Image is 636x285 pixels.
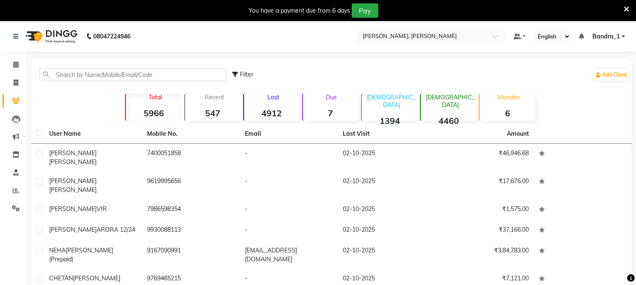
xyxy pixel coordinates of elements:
strong: 7 [303,108,358,118]
td: 9930088113 [142,220,240,241]
b: 08047224946 [93,25,131,48]
td: ₹1,575.00 [436,200,534,220]
button: Pay [352,3,378,18]
p: Member [483,93,535,101]
strong: 1394 [362,115,417,126]
th: Last Visit [338,124,436,144]
td: 9167090991 [142,241,240,269]
strong: 547 [185,108,241,118]
td: - [240,220,338,241]
th: Email [240,124,338,144]
td: ₹37,166.00 [436,220,534,241]
p: [DEMOGRAPHIC_DATA] [365,93,417,109]
img: logo [22,25,80,48]
td: 02-10-2025 [338,200,436,220]
td: - [240,144,338,172]
a: Add Client [594,69,629,81]
div: You have a payment due from 6 days [249,6,350,15]
td: ₹3,84,783.00 [436,241,534,269]
span: Filter [240,71,253,78]
span: [PERSON_NAME] [49,205,97,213]
td: 7986598354 [142,200,240,220]
span: [PERSON_NAME] [49,158,97,166]
td: - [240,200,338,220]
span: [PERSON_NAME] [49,177,97,185]
td: 9619995656 [142,172,240,200]
th: User Name [44,124,142,144]
th: Mobile No. [142,124,240,144]
p: Total [129,93,181,101]
td: 02-10-2025 [338,172,436,200]
span: [PERSON_NAME] [49,186,97,194]
span: Bandra_1 [592,32,620,41]
span: [PERSON_NAME] [49,226,97,233]
span: [PERSON_NAME] (Prepaid) [49,247,113,263]
span: [PERSON_NAME] [73,274,120,282]
th: Amount [502,124,534,143]
span: CHETAN [49,274,73,282]
td: [EMAIL_ADDRESS][DOMAIN_NAME] [240,241,338,269]
p: Due [305,93,358,101]
strong: 4460 [421,115,476,126]
td: 02-10-2025 [338,241,436,269]
td: 02-10-2025 [338,220,436,241]
td: - [240,172,338,200]
td: ₹46,946.68 [436,144,534,172]
span: [PERSON_NAME] [49,149,97,157]
td: 02-10-2025 [338,144,436,172]
td: ₹17,676.00 [436,172,534,200]
strong: 5966 [126,108,181,118]
p: Recent [189,93,241,101]
p: Lost [247,93,300,101]
span: VIR [97,205,107,213]
strong: 6 [480,108,535,118]
span: ARORA 12/24 [97,226,135,233]
p: [DEMOGRAPHIC_DATA] [424,93,476,109]
input: Search by Name/Mobile/Email/Code [39,68,226,81]
strong: 4912 [244,108,300,118]
span: NEHA [49,247,66,254]
td: 7400051858 [142,144,240,172]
